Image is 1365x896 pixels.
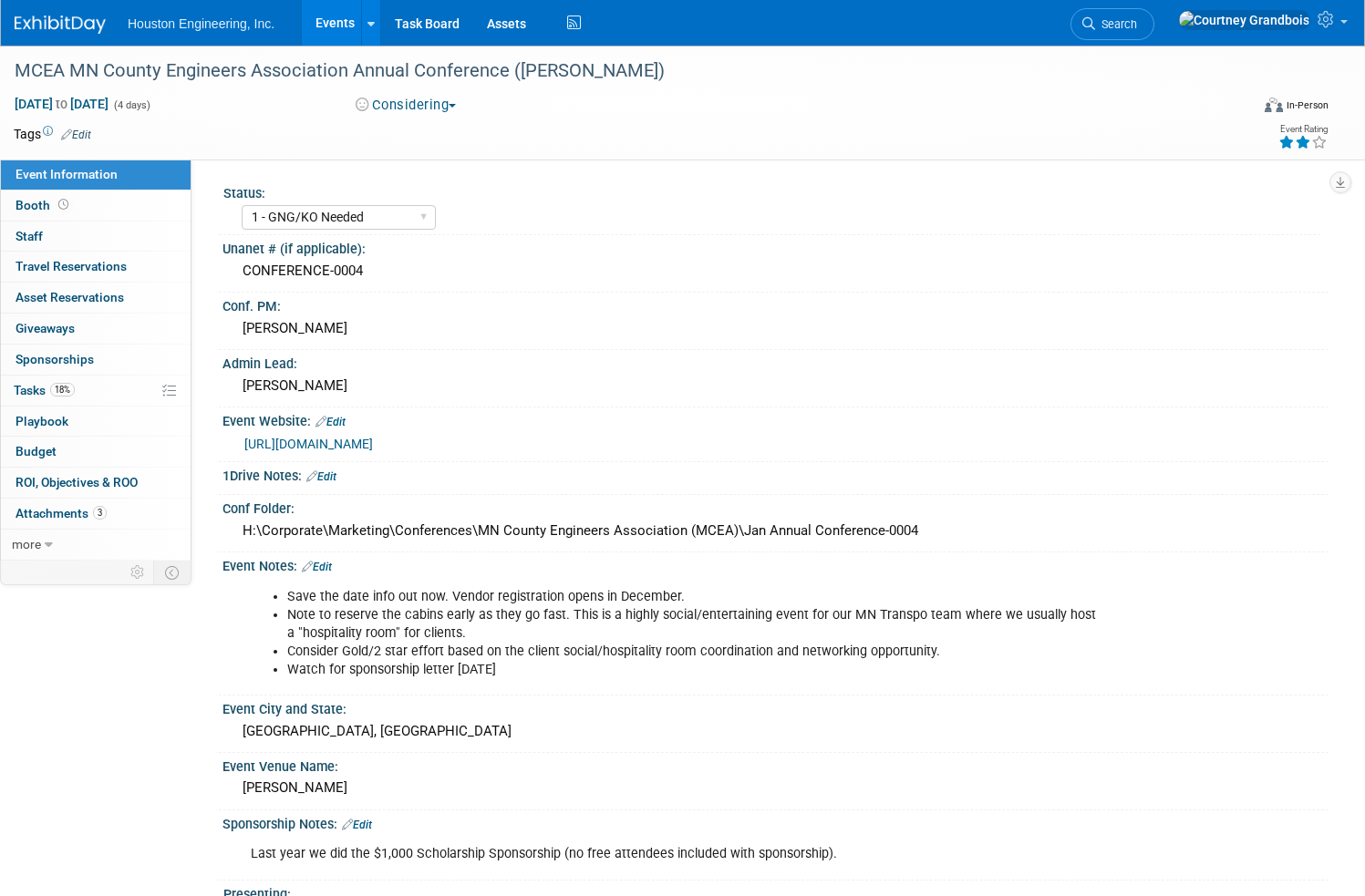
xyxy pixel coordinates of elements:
[222,293,1329,315] div: Conf. PM:
[16,167,118,181] span: Event Information
[1,530,191,560] a: more
[223,180,1320,202] div: Status:
[16,229,43,243] span: Staff
[55,198,72,211] span: Booth not reserved yet
[8,55,1216,88] div: MCEA MN County Engineers Association Annual Conference ([PERSON_NAME])
[222,235,1329,258] div: Unanet # (if applicable):
[93,506,107,520] span: 3
[236,314,1315,343] div: [PERSON_NAME]
[222,462,1329,486] div: 1Drive Notes:
[1132,95,1329,122] div: Event Format
[16,321,75,335] span: Giveaways
[1,160,191,190] a: Event Information
[306,470,336,483] a: Edit
[349,96,463,115] button: Considering
[1,468,191,498] a: ROI, Objectives & ROO
[16,290,124,304] span: Asset Reservations
[1,407,191,437] a: Playbook
[16,506,107,520] span: Attachments
[287,606,1105,643] li: Note to reserve the cabins early as they go fast. This is a highly social/entertaining event for ...
[16,198,72,212] span: Booth
[16,414,68,428] span: Playbook
[222,495,1329,518] div: Conf Folder:
[1095,17,1137,31] span: Search
[53,97,70,111] span: to
[315,416,346,428] a: Edit
[16,444,57,458] span: Budget
[222,552,1329,576] div: Event Notes:
[1,345,191,375] a: Sponsorships
[1278,125,1328,134] div: Event Rating
[222,407,1329,431] div: Event Website:
[222,695,1329,718] div: Event City and State:
[112,99,150,111] span: (4 days)
[1,191,191,221] a: Booth
[61,129,91,141] a: Edit
[238,836,1116,872] div: Last year we did the $1,000 Scholarship Sponsorship (no free attendees included with sponsorship).
[14,125,91,143] td: Tags
[342,819,372,831] a: Edit
[222,810,1329,834] div: Sponsorship Notes:
[1,283,191,313] a: Asset Reservations
[16,475,138,489] span: ROI, Objectives & ROO
[1,252,191,282] a: Travel Reservations
[1,437,191,467] a: Budget
[236,774,1315,802] div: [PERSON_NAME]
[12,537,41,551] span: more
[1,221,191,252] a: Staff
[236,372,1315,400] div: [PERSON_NAME]
[236,717,1315,746] div: [GEOGRAPHIC_DATA], [GEOGRAPHIC_DATA]
[302,561,332,573] a: Edit
[1070,8,1154,40] a: Search
[1,376,191,406] a: Tasks18%
[16,259,127,273] span: Travel Reservations
[14,96,109,112] span: [DATE] [DATE]
[236,257,1315,285] div: CONFERENCE-0004
[128,16,274,31] span: Houston Engineering, Inc.
[16,352,94,366] span: Sponsorships
[50,383,75,397] span: 18%
[244,437,373,451] a: [URL][DOMAIN_NAME]
[1178,10,1310,30] img: Courtney Grandbois
[236,517,1315,545] div: H:\Corporate\Marketing\Conferences\MN County Engineers Association (MCEA)\Jan Annual Conference-0004
[287,588,1105,606] li: Save the date info out now. Vendor registration opens in December.
[222,350,1329,373] div: Admin Lead:
[222,753,1329,776] div: Event Venue Name:
[1,499,191,529] a: Attachments3
[15,15,106,34] img: ExhibitDay
[1286,98,1329,112] div: In-Person
[287,643,1105,661] li: Consider Gold/2 star effort based on the client social/hospitality room coordination and networki...
[14,383,75,397] span: Tasks
[1,314,191,344] a: Giveaways
[122,561,154,584] td: Personalize Event Tab Strip
[154,561,191,584] td: Toggle Event Tabs
[1265,98,1283,112] img: Format-Inperson.png
[287,661,1105,679] li: Watch for sponsorship letter [DATE]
